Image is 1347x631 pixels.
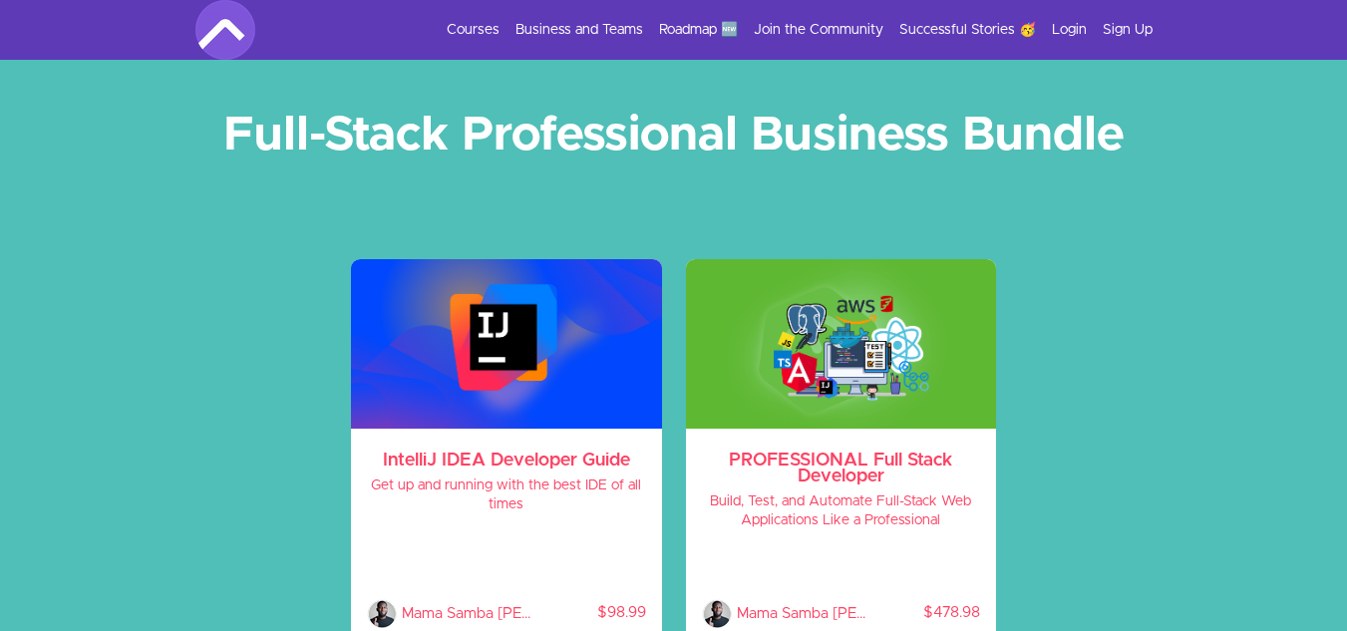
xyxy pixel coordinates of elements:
h3: IntelliJ IDEA Developer Guide [367,453,646,469]
p: Mama Samba Braima Nelson [737,599,869,629]
a: Login [1052,20,1087,40]
a: Roadmap 🆕 [659,20,738,40]
p: Mama Samba Braima Nelson [402,599,534,629]
h4: Get up and running with the best IDE of all times [367,476,646,514]
p: $478.98 [869,603,981,623]
a: Join the Community [754,20,883,40]
a: Sign Up [1103,20,1153,40]
a: Business and Teams [515,20,643,40]
a: Courses [447,20,500,40]
h4: Build, Test, and Automate Full-Stack Web Applications Like a Professional [702,492,981,530]
img: feaUWTbQhKblocKl2ZaW_Screenshot+2024-06-17+at+17.32.02.png [351,259,662,429]
a: Successful Stories 🥳 [899,20,1036,40]
img: WPzdydpSLWzi0DE2vtpQ_full-stack-professional.png [686,259,997,429]
img: Mama Samba Braima Nelson [367,599,397,629]
p: $98.99 [534,603,646,623]
img: Mama Samba Braima Nelson [702,599,732,629]
h3: PROFESSIONAL Full Stack Developer [702,453,981,484]
strong: Full-Stack Professional Business Bundle [223,112,1125,159]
